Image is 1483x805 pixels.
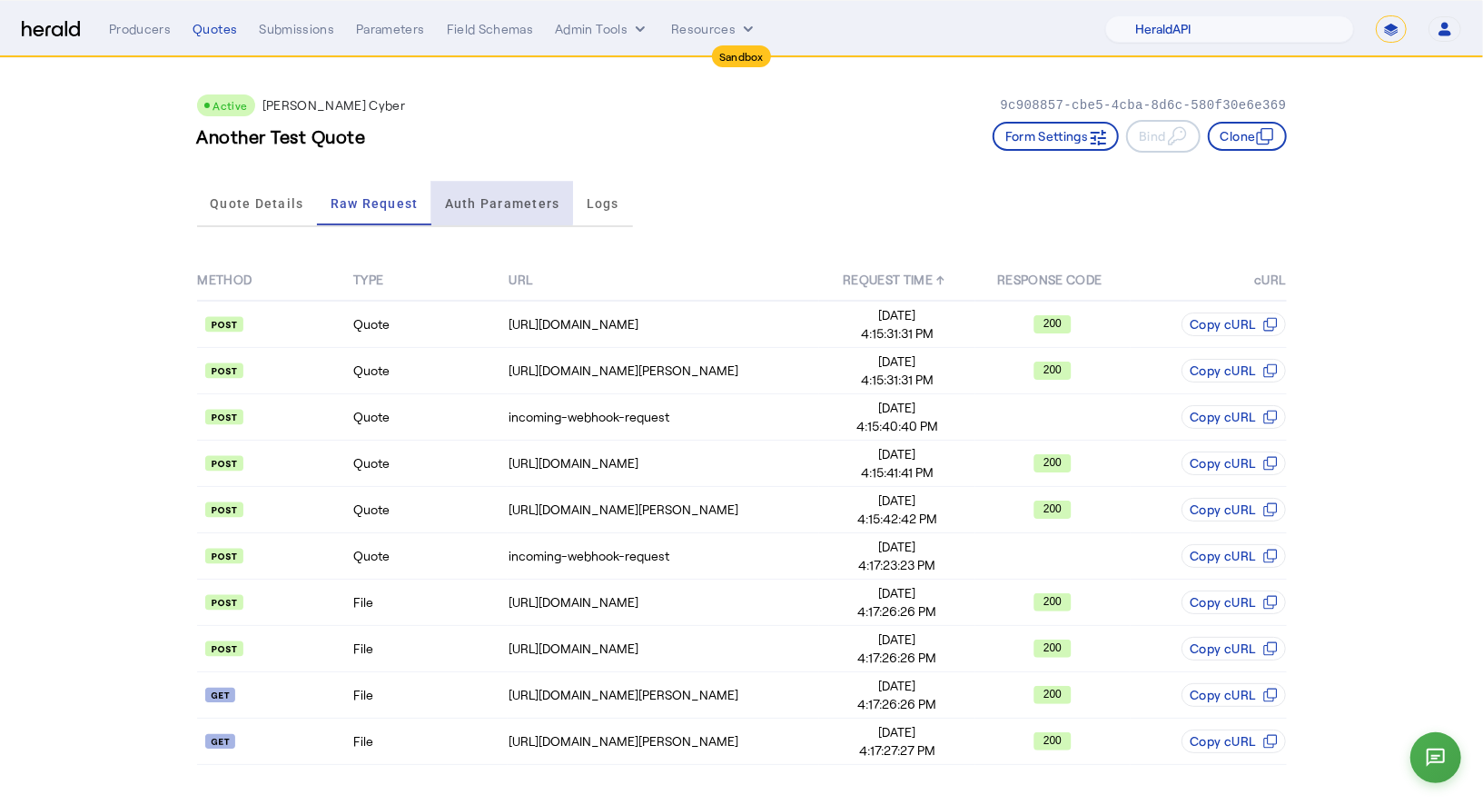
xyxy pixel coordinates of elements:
[509,640,818,658] div: [URL][DOMAIN_NAME]
[1208,122,1287,151] button: Clone
[259,20,334,38] div: Submissions
[936,272,944,287] span: ↑
[109,20,171,38] div: Producers
[22,21,80,38] img: Herald Logo
[555,20,649,38] button: internal dropdown menu
[1043,734,1062,747] text: 200
[1000,96,1286,114] p: 9c908857-cbe5-4cba-8d6c-580f30e6e369
[352,626,508,672] td: File
[197,124,366,149] h3: Another Test Quote
[1043,641,1062,654] text: 200
[820,631,974,649] span: [DATE]
[1181,452,1285,475] button: Copy cURL
[509,686,818,704] div: [URL][DOMAIN_NAME][PERSON_NAME]
[1043,688,1062,701] text: 200
[352,260,508,301] th: TYPE
[352,487,508,533] td: Quote
[509,547,818,565] div: incoming-webhook-request
[210,197,303,210] span: Quote Details
[1181,544,1285,568] button: Copy cURL
[352,533,508,580] td: Quote
[820,602,974,621] span: 4:17:26:26 PM
[820,584,974,602] span: [DATE]
[820,399,974,417] span: [DATE]
[1126,120,1200,153] button: Bind
[509,408,818,426] div: incoming-webhook-request
[820,695,974,713] span: 4:17:26:26 PM
[820,538,974,556] span: [DATE]
[820,353,974,371] span: [DATE]
[1181,313,1285,336] button: Copy cURL
[356,20,425,38] div: Parameters
[993,122,1120,151] button: Form Settings
[1043,317,1062,330] text: 200
[509,454,818,472] div: [URL][DOMAIN_NAME]
[820,510,974,528] span: 4:15:42:42 PM
[820,677,974,695] span: [DATE]
[820,741,974,760] span: 4:17:27:27 PM
[820,324,974,343] span: 4:15:31:31 PM
[509,315,818,333] div: [URL][DOMAIN_NAME]
[820,445,974,463] span: [DATE]
[445,197,560,210] span: Auth Parameters
[820,649,974,667] span: 4:17:26:26 PM
[587,197,619,210] span: Logs
[1131,260,1286,301] th: cURL
[1043,363,1062,376] text: 200
[1181,683,1285,707] button: Copy cURL
[1181,730,1285,753] button: Copy cURL
[509,501,818,519] div: [URL][DOMAIN_NAME][PERSON_NAME]
[820,723,974,741] span: [DATE]
[331,197,419,210] span: Raw Request
[1043,456,1062,469] text: 200
[975,260,1131,301] th: RESPONSE CODE
[352,719,508,765] td: File
[671,20,757,38] button: Resources dropdown menu
[1181,359,1285,383] button: Copy cURL
[352,348,508,394] td: Quote
[352,394,508,441] td: Quote
[508,260,819,301] th: URL
[509,362,818,380] div: [URL][DOMAIN_NAME][PERSON_NAME]
[1181,405,1285,429] button: Copy cURL
[819,260,974,301] th: REQUEST TIME
[352,580,508,626] td: File
[820,556,974,574] span: 4:17:23:23 PM
[447,20,534,38] div: Field Schemas
[352,441,508,487] td: Quote
[193,20,237,38] div: Quotes
[213,99,248,112] span: Active
[820,371,974,389] span: 4:15:31:31 PM
[352,301,508,348] td: Quote
[509,732,818,750] div: [URL][DOMAIN_NAME][PERSON_NAME]
[820,306,974,324] span: [DATE]
[509,593,818,611] div: [URL][DOMAIN_NAME]
[712,45,771,67] div: Sandbox
[262,96,406,114] p: [PERSON_NAME] Cyber
[820,417,974,435] span: 4:15:40:40 PM
[820,463,974,482] span: 4:15:41:41 PM
[1181,637,1285,661] button: Copy cURL
[1043,595,1062,608] text: 200
[1181,498,1285,522] button: Copy cURL
[1181,591,1285,614] button: Copy cURL
[820,492,974,510] span: [DATE]
[1043,502,1062,515] text: 200
[197,260,352,301] th: METHOD
[352,672,508,719] td: File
